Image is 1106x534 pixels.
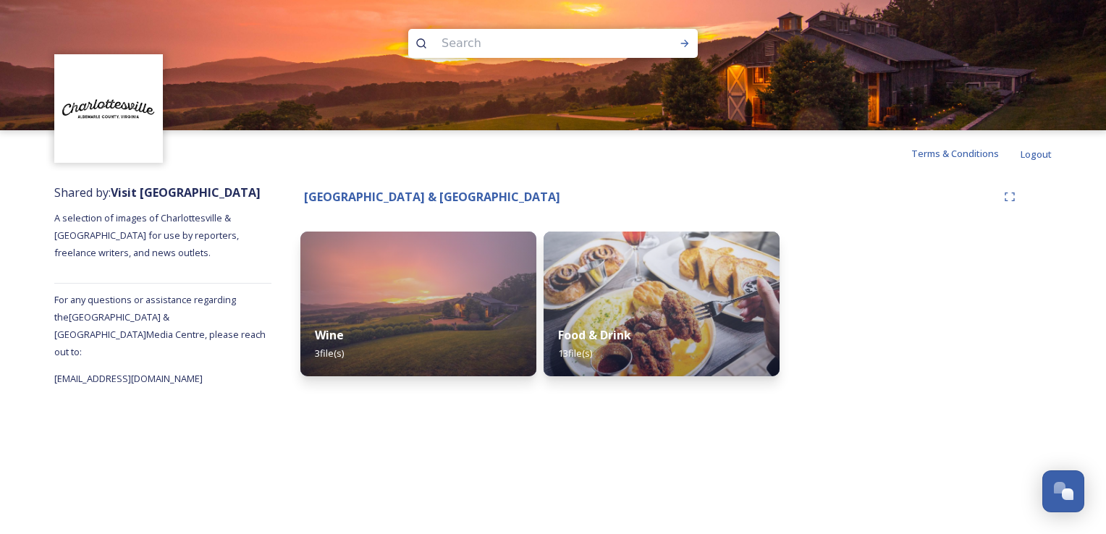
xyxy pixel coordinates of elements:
[315,347,344,360] span: 3 file(s)
[558,327,631,343] strong: Food & Drink
[54,211,241,259] span: A selection of images of Charlottesville & [GEOGRAPHIC_DATA] for use by reporters, freelance writ...
[1021,148,1052,161] span: Logout
[54,293,266,358] span: For any questions or assistance regarding the [GEOGRAPHIC_DATA] & [GEOGRAPHIC_DATA] Media Centre,...
[434,27,633,59] input: Search
[911,147,999,160] span: Terms & Conditions
[56,56,161,161] img: Circle%20Logo.png
[54,372,203,385] span: [EMAIL_ADDRESS][DOMAIN_NAME]
[315,327,344,343] strong: Wine
[558,347,592,360] span: 13 file(s)
[1042,470,1084,512] button: Open Chat
[911,145,1021,162] a: Terms & Conditions
[111,185,261,200] strong: Visit [GEOGRAPHIC_DATA]
[304,189,560,205] strong: [GEOGRAPHIC_DATA] & [GEOGRAPHIC_DATA]
[544,232,780,376] img: barracksroad-18013242968263752.jpeg
[300,232,536,376] img: Pippin%2520Hill%2520Sunset%2520Shoot-6%2520%281%29.jpg
[54,185,261,200] span: Shared by:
